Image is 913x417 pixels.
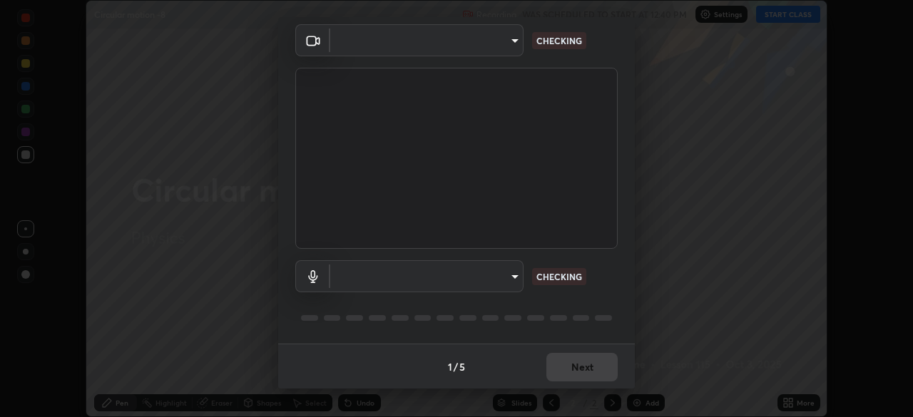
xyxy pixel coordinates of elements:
h4: 5 [459,359,465,374]
p: CHECKING [536,34,582,47]
p: CHECKING [536,270,582,283]
div: ​ [330,24,524,56]
h4: / [454,359,458,374]
div: ​ [330,260,524,292]
h4: 1 [448,359,452,374]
